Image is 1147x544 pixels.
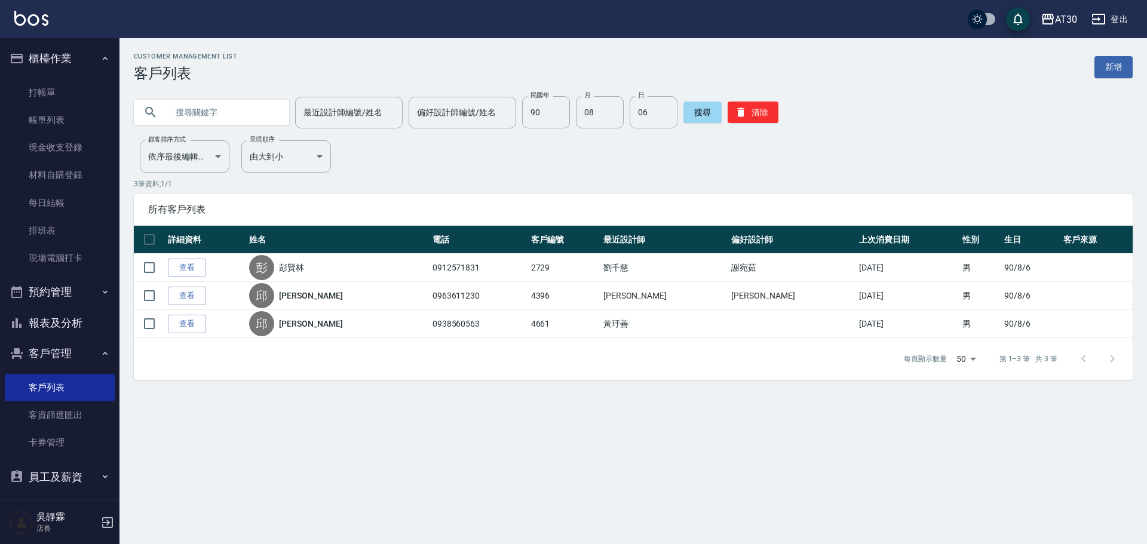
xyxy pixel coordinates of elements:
[584,91,590,100] label: 月
[600,282,728,310] td: [PERSON_NAME]
[36,511,97,523] h5: 吳靜霖
[683,102,722,123] button: 搜尋
[250,135,275,144] label: 呈現順序
[600,226,728,254] th: 最近設計師
[5,492,115,523] button: 商品管理
[856,310,959,338] td: [DATE]
[728,254,856,282] td: 謝宛茹
[856,226,959,254] th: 上次消費日期
[1087,8,1133,30] button: 登出
[430,254,528,282] td: 0912571831
[5,308,115,339] button: 報表及分析
[638,91,644,100] label: 日
[528,282,600,310] td: 4396
[279,290,342,302] a: [PERSON_NAME]
[5,43,115,74] button: 櫃檯作業
[5,401,115,429] a: 客資篩選匯出
[5,106,115,134] a: 帳單列表
[246,226,429,254] th: 姓名
[959,282,1001,310] td: 男
[1001,226,1060,254] th: 生日
[530,91,549,100] label: 民國年
[148,204,1118,216] span: 所有客戶列表
[952,343,980,375] div: 50
[5,338,115,369] button: 客戶管理
[1094,56,1133,78] a: 新增
[430,282,528,310] td: 0963611230
[856,254,959,282] td: [DATE]
[959,226,1001,254] th: 性別
[528,254,600,282] td: 2729
[1055,12,1077,27] div: AT30
[5,276,115,308] button: 預約管理
[5,462,115,493] button: 員工及薪資
[430,226,528,254] th: 電話
[430,310,528,338] td: 0938560563
[134,65,237,82] h3: 客戶列表
[5,217,115,244] a: 排班表
[959,254,1001,282] td: 男
[168,259,206,277] a: 查看
[241,140,331,173] div: 由大到小
[728,282,856,310] td: [PERSON_NAME]
[600,310,728,338] td: 黃玗善
[168,315,206,333] a: 查看
[5,429,115,456] a: 卡券管理
[1060,226,1133,254] th: 客戶來源
[249,255,274,280] div: 彭
[1001,282,1060,310] td: 90/8/6
[249,283,274,308] div: 邱
[1006,7,1030,31] button: save
[856,282,959,310] td: [DATE]
[134,53,237,60] h2: Customer Management List
[1001,310,1060,338] td: 90/8/6
[5,134,115,161] a: 現金收支登錄
[168,287,206,305] a: 查看
[959,310,1001,338] td: 男
[10,511,33,534] img: Person
[165,226,246,254] th: 詳細資料
[5,374,115,401] a: 客戶列表
[148,135,186,144] label: 顧客排序方式
[728,226,856,254] th: 偏好設計師
[528,310,600,338] td: 4661
[999,354,1057,364] p: 第 1–3 筆 共 3 筆
[1036,7,1082,32] button: AT30
[134,179,1133,189] p: 3 筆資料, 1 / 1
[279,318,342,330] a: [PERSON_NAME]
[528,226,600,254] th: 客戶編號
[167,96,280,128] input: 搜尋關鍵字
[5,161,115,189] a: 材料自購登錄
[140,140,229,173] div: 依序最後編輯時間
[36,523,97,534] p: 店長
[279,262,304,273] a: 彭賢林
[5,244,115,272] a: 現場電腦打卡
[600,254,728,282] td: 劉千慈
[728,102,778,123] button: 清除
[14,11,48,26] img: Logo
[1001,254,1060,282] td: 90/8/6
[249,311,274,336] div: 邱
[5,79,115,106] a: 打帳單
[904,354,947,364] p: 每頁顯示數量
[5,189,115,217] a: 每日結帳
